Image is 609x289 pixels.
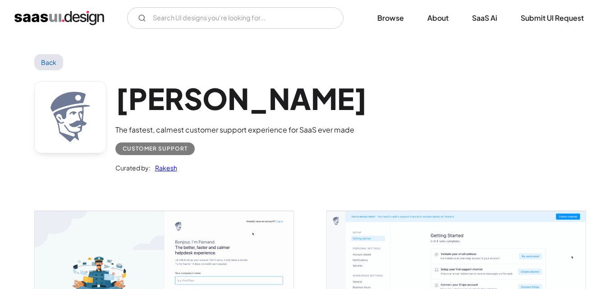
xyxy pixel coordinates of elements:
a: home [14,11,104,25]
div: Curated by: [115,162,151,173]
a: Submit UI Request [510,8,595,28]
a: Browse [366,8,415,28]
h1: [PERSON_NAME] [115,81,367,116]
input: Search UI designs you're looking for... [127,7,343,29]
a: About [417,8,459,28]
a: Rakesh [151,162,177,173]
a: Back [34,54,64,70]
div: The fastest, calmest customer support experience for SaaS ever made [115,124,367,135]
form: Email Form [127,7,343,29]
a: SaaS Ai [461,8,508,28]
div: Customer Support [123,143,188,154]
